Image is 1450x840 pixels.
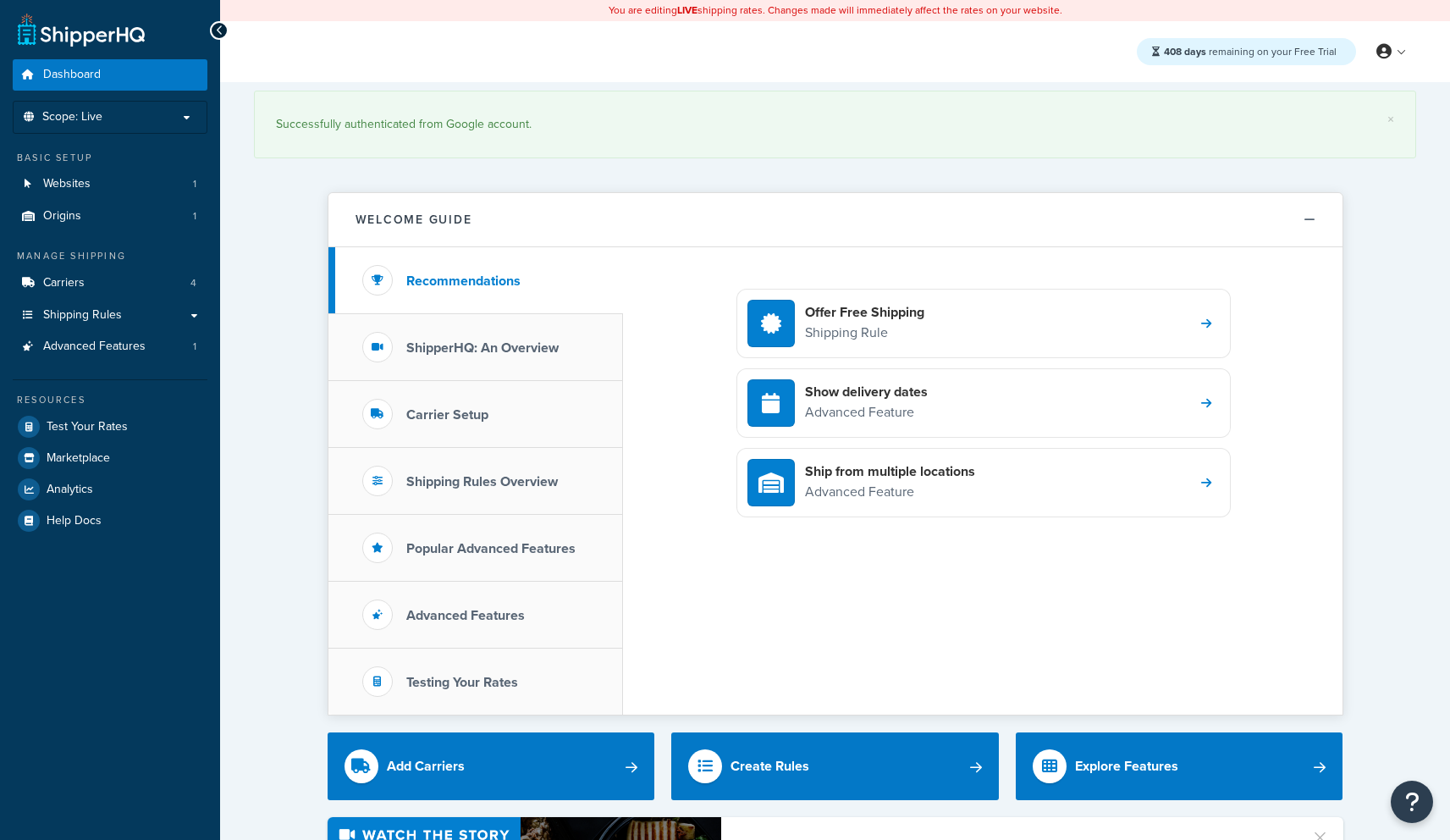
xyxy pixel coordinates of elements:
span: Dashboard [43,68,101,82]
span: 1 [193,340,196,354]
h4: Show delivery dates [805,383,928,401]
span: Websites [43,177,91,191]
div: Manage Shipping [13,249,207,263]
a: Add Carriers [328,732,655,800]
span: Analytics [47,483,93,497]
h3: Shipping Rules Overview [406,474,558,489]
li: Websites [13,169,207,200]
h2: Welcome Guide [356,213,472,226]
p: Shipping Rule [805,322,924,344]
a: Analytics [13,474,207,505]
span: 1 [193,177,196,191]
li: Carriers [13,268,207,299]
span: Marketplace [47,451,110,466]
h3: Testing Your Rates [406,675,518,690]
a: × [1387,113,1394,126]
span: Shipping Rules [43,308,122,323]
a: Help Docs [13,506,207,536]
li: Advanced Features [13,331,207,362]
div: Explore Features [1075,754,1178,778]
span: Advanced Features [43,340,146,354]
a: Create Rules [671,732,999,800]
strong: 408 days [1164,44,1206,59]
a: Shipping Rules [13,300,207,331]
h4: Offer Free Shipping [805,303,924,322]
span: remaining on your Free Trial [1164,44,1337,59]
span: Scope: Live [42,110,102,124]
a: Origins1 [13,201,207,232]
a: Carriers4 [13,268,207,299]
h3: Carrier Setup [406,407,488,423]
b: LIVE [677,3,697,18]
span: Help Docs [47,514,102,528]
button: Welcome Guide [328,193,1342,247]
span: 1 [193,209,196,224]
div: Create Rules [731,754,809,778]
div: Successfully authenticated from Google account. [276,113,1394,136]
div: Add Carriers [387,754,465,778]
p: Advanced Feature [805,481,975,503]
span: Origins [43,209,81,224]
a: Test Your Rates [13,412,207,442]
button: Open Resource Center [1391,781,1433,823]
div: Basic Setup [13,151,207,165]
h4: Ship from multiple locations [805,462,975,481]
h3: Popular Advanced Features [406,541,576,556]
p: Advanced Feature [805,401,928,423]
li: Origins [13,201,207,232]
h3: ShipperHQ: An Overview [406,340,559,356]
a: Explore Features [1016,732,1343,800]
a: Marketplace [13,443,207,473]
a: Websites1 [13,169,207,200]
h3: Advanced Features [406,608,525,623]
a: Dashboard [13,59,207,91]
span: Carriers [43,276,85,290]
span: Test Your Rates [47,420,128,434]
h3: Recommendations [406,274,521,289]
div: Resources [13,393,207,407]
a: Advanced Features1 [13,331,207,362]
span: 4 [190,276,196,290]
